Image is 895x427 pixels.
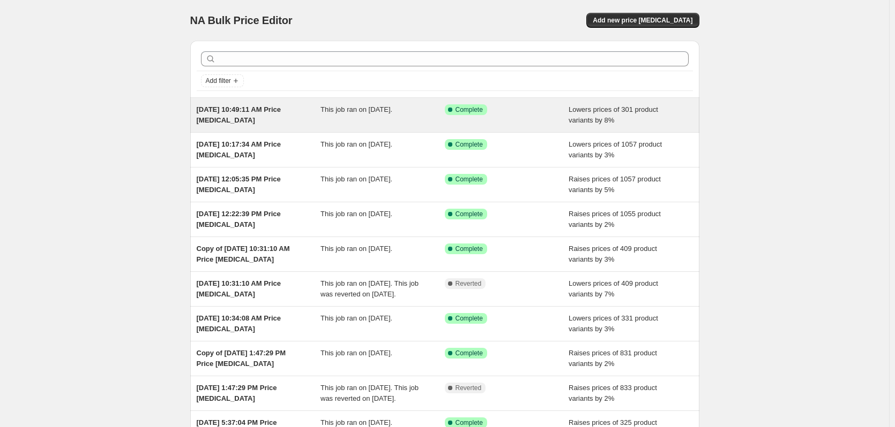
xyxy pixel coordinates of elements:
[456,384,482,392] span: Reverted
[197,105,281,124] span: [DATE] 10:49:11 AM Price [MEDICAL_DATA]
[569,279,658,298] span: Lowers prices of 409 product variants by 7%
[197,245,290,263] span: Copy of [DATE] 10:31:10 AM Price [MEDICAL_DATA]
[320,105,392,113] span: This job ran on [DATE].
[586,13,699,28] button: Add new price [MEDICAL_DATA]
[320,175,392,183] span: This job ran on [DATE].
[197,175,281,194] span: [DATE] 12:05:35 PM Price [MEDICAL_DATA]
[569,210,661,228] span: Raises prices of 1055 product variants by 2%
[320,349,392,357] span: This job ran on [DATE].
[569,314,658,333] span: Lowers prices of 331 product variants by 3%
[456,140,483,149] span: Complete
[197,349,286,368] span: Copy of [DATE] 1:47:29 PM Price [MEDICAL_DATA]
[320,314,392,322] span: This job ran on [DATE].
[456,105,483,114] span: Complete
[197,210,281,228] span: [DATE] 12:22:39 PM Price [MEDICAL_DATA]
[197,279,281,298] span: [DATE] 10:31:10 AM Price [MEDICAL_DATA]
[456,349,483,357] span: Complete
[320,140,392,148] span: This job ran on [DATE].
[569,245,657,263] span: Raises prices of 409 product variants by 3%
[201,74,244,87] button: Add filter
[197,314,281,333] span: [DATE] 10:34:08 AM Price [MEDICAL_DATA]
[456,418,483,427] span: Complete
[190,14,293,26] span: NA Bulk Price Editor
[593,16,692,25] span: Add new price [MEDICAL_DATA]
[456,279,482,288] span: Reverted
[569,384,657,402] span: Raises prices of 833 product variants by 2%
[569,105,658,124] span: Lowers prices of 301 product variants by 8%
[320,245,392,253] span: This job ran on [DATE].
[569,349,657,368] span: Raises prices of 831 product variants by 2%
[197,140,281,159] span: [DATE] 10:17:34 AM Price [MEDICAL_DATA]
[456,210,483,218] span: Complete
[320,210,392,218] span: This job ran on [DATE].
[320,279,419,298] span: This job ran on [DATE]. This job was reverted on [DATE].
[320,418,392,426] span: This job ran on [DATE].
[456,314,483,323] span: Complete
[456,175,483,184] span: Complete
[197,384,277,402] span: [DATE] 1:47:29 PM Price [MEDICAL_DATA]
[206,77,231,85] span: Add filter
[320,384,419,402] span: This job ran on [DATE]. This job was reverted on [DATE].
[569,175,661,194] span: Raises prices of 1057 product variants by 5%
[569,140,662,159] span: Lowers prices of 1057 product variants by 3%
[456,245,483,253] span: Complete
